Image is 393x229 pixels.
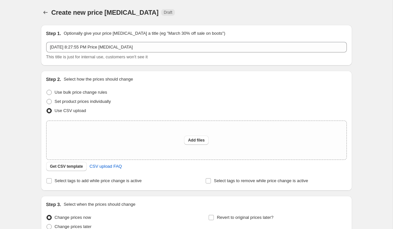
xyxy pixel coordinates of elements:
[214,178,308,183] span: Select tags to remove while price change is active
[46,54,148,59] span: This title is just for internal use, customers won't see it
[41,8,50,17] button: Price change jobs
[89,163,122,170] span: CSV upload FAQ
[50,164,83,169] span: Get CSV template
[46,42,347,52] input: 30% off holiday sale
[46,162,87,171] button: Get CSV template
[51,9,159,16] span: Create new price [MEDICAL_DATA]
[184,136,209,145] button: Add files
[164,10,172,15] span: Draft
[46,201,61,208] h2: Step 3.
[217,215,273,220] span: Revert to original prices later?
[55,178,142,183] span: Select tags to add while price change is active
[55,108,86,113] span: Use CSV upload
[85,161,126,172] a: CSV upload FAQ
[55,215,91,220] span: Change prices now
[64,201,135,208] p: Select when the prices should change
[46,30,61,37] h2: Step 1.
[55,224,92,229] span: Change prices later
[64,76,133,83] p: Select how the prices should change
[46,76,61,83] h2: Step 2.
[64,30,225,37] p: Optionally give your price [MEDICAL_DATA] a title (eg "March 30% off sale on boots")
[55,90,107,95] span: Use bulk price change rules
[188,138,205,143] span: Add files
[55,99,111,104] span: Set product prices individually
